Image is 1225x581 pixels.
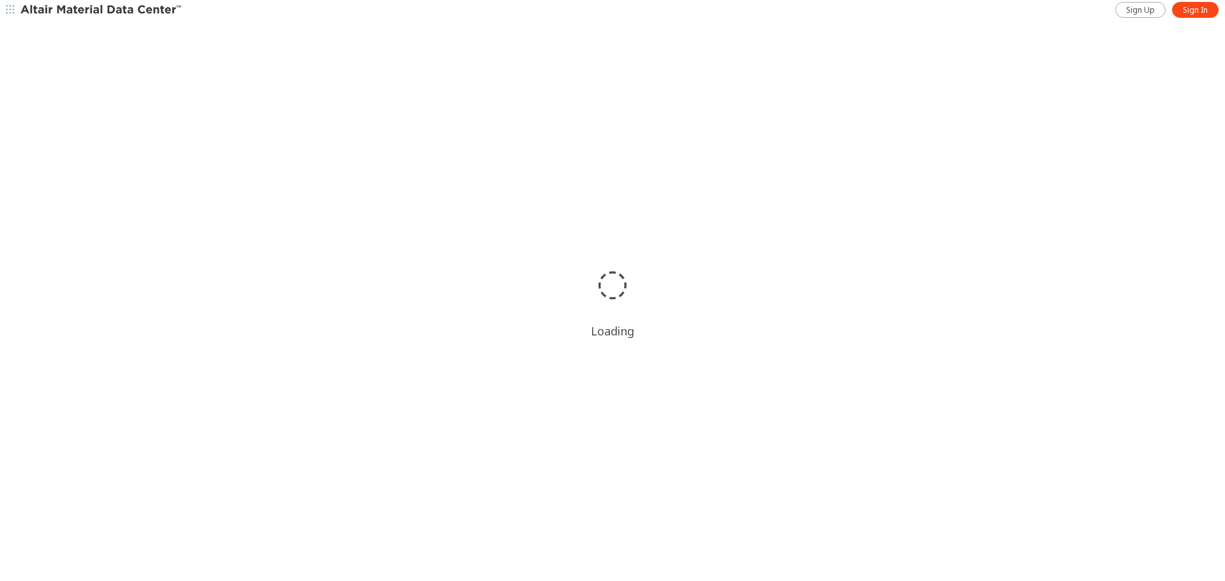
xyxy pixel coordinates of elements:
[1126,5,1155,15] span: Sign Up
[1115,2,1166,18] a: Sign Up
[20,4,183,17] img: Altair Material Data Center
[1183,5,1208,15] span: Sign In
[591,323,634,339] div: Loading
[1172,2,1219,18] a: Sign In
